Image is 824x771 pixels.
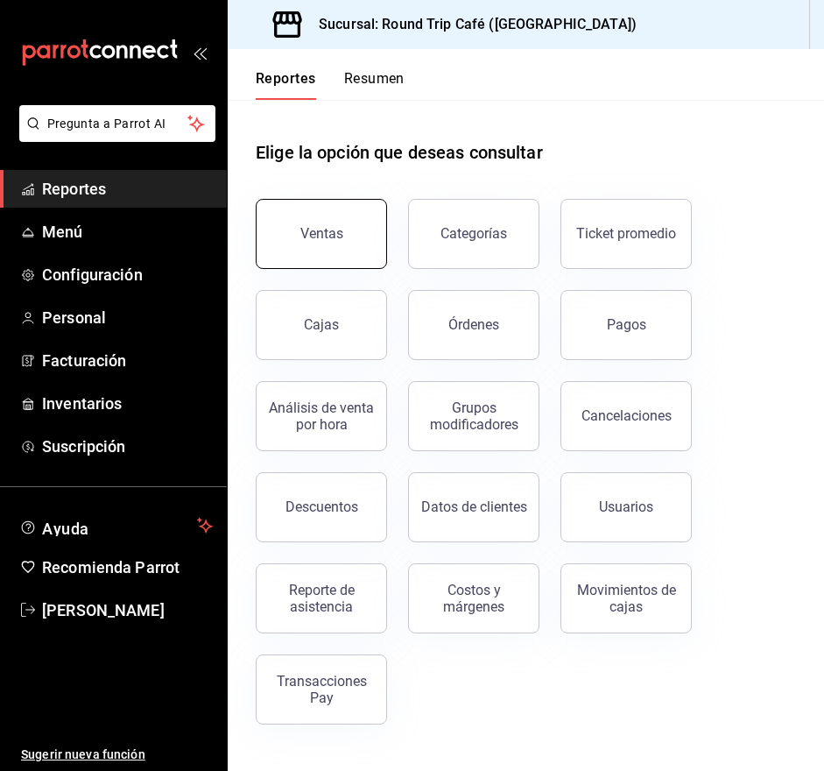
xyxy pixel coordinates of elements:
button: open_drawer_menu [193,46,207,60]
div: Ticket promedio [576,225,676,242]
button: Ventas [256,199,387,269]
div: Ventas [300,225,343,242]
div: Costos y márgenes [419,582,528,615]
button: Órdenes [408,290,539,360]
div: Órdenes [448,316,499,333]
div: Cajas [304,316,339,333]
button: Pregunta a Parrot AI [19,105,215,142]
div: Categorías [440,225,507,242]
span: Pregunta a Parrot AI [47,115,188,133]
span: Inventarios [42,392,213,415]
span: Menú [42,220,213,244]
div: Datos de clientes [421,499,527,515]
button: Cajas [256,290,387,360]
button: Datos de clientes [408,472,539,542]
div: Cancelaciones [581,407,672,424]
div: navigation tabs [256,70,405,100]
button: Costos y márgenes [408,563,539,633]
button: Transacciones Pay [256,654,387,725]
h3: Sucursal: Round Trip Café ([GEOGRAPHIC_DATA]) [305,14,637,35]
div: Movimientos de cajas [572,582,680,615]
span: [PERSON_NAME] [42,598,213,622]
button: Análisis de venta por hora [256,381,387,451]
span: Sugerir nueva función [21,746,213,764]
span: Recomienda Parrot [42,555,213,579]
div: Descuentos [285,499,358,515]
h1: Elige la opción que deseas consultar [256,139,543,166]
button: Categorías [408,199,539,269]
span: Configuración [42,263,213,286]
button: Grupos modificadores [408,381,539,451]
button: Ticket promedio [560,199,692,269]
button: Descuentos [256,472,387,542]
button: Pagos [560,290,692,360]
button: Reporte de asistencia [256,563,387,633]
div: Grupos modificadores [419,400,528,433]
button: Movimientos de cajas [560,563,692,633]
button: Cancelaciones [560,381,692,451]
button: Usuarios [560,472,692,542]
span: Personal [42,306,213,329]
span: Facturación [42,349,213,372]
span: Reportes [42,177,213,201]
a: Pregunta a Parrot AI [12,127,215,145]
div: Análisis de venta por hora [267,400,376,433]
div: Transacciones Pay [267,673,376,706]
span: Suscripción [42,435,213,458]
button: Reportes [256,70,316,100]
button: Resumen [344,70,405,100]
div: Usuarios [599,499,653,515]
div: Pagos [607,316,646,333]
div: Reporte de asistencia [267,582,376,615]
span: Ayuda [42,515,190,536]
